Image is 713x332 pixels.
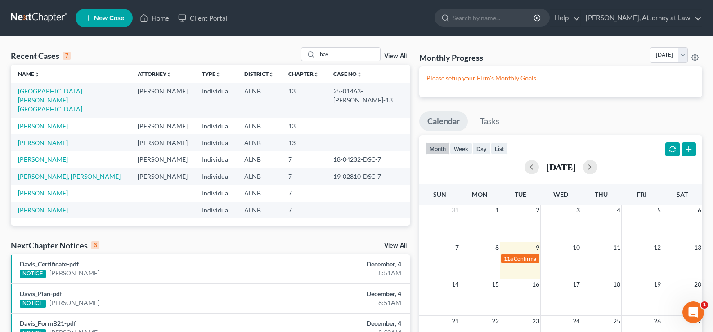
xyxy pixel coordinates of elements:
[20,270,46,278] div: NOTICE
[237,168,281,185] td: ALNB
[174,10,232,26] a: Client Portal
[20,290,62,297] a: Davis_Plan-pdf
[697,205,702,216] span: 6
[130,134,195,151] td: [PERSON_NAME]
[550,10,580,26] a: Help
[237,151,281,168] td: ALNB
[514,255,609,262] span: Confirmation Date for [PERSON_NAME]
[195,202,237,218] td: Individual
[572,279,581,290] span: 17
[34,72,40,77] i: unfold_more
[472,190,488,198] span: Mon
[130,118,195,134] td: [PERSON_NAME]
[693,279,702,290] span: 20
[653,242,662,253] span: 12
[281,83,326,117] td: 13
[269,72,274,77] i: unfold_more
[491,142,508,155] button: list
[612,242,621,253] span: 11
[677,190,688,198] span: Sat
[572,242,581,253] span: 10
[18,155,68,163] a: [PERSON_NAME]
[18,173,121,180] a: [PERSON_NAME], [PERSON_NAME]
[281,134,326,151] td: 13
[202,71,221,77] a: Typeunfold_more
[637,190,646,198] span: Fri
[426,74,695,83] p: Please setup your Firm's Monthly Goals
[11,50,71,61] div: Recent Cases
[419,111,468,131] a: Calendar
[357,72,362,77] i: unfold_more
[288,71,319,77] a: Chapterunfold_more
[693,242,702,253] span: 13
[451,279,460,290] span: 14
[472,111,507,131] a: Tasks
[682,301,704,323] iframe: Intercom live chat
[701,301,708,309] span: 1
[535,205,540,216] span: 2
[130,151,195,168] td: [PERSON_NAME]
[612,279,621,290] span: 18
[195,185,237,201] td: Individual
[553,190,568,198] span: Wed
[195,168,237,185] td: Individual
[426,142,450,155] button: month
[572,316,581,327] span: 24
[612,316,621,327] span: 25
[281,118,326,134] td: 13
[215,72,221,77] i: unfold_more
[595,190,608,198] span: Thu
[237,118,281,134] td: ALNB
[326,151,411,168] td: 18-04232-DSC-7
[18,71,40,77] a: Nameunfold_more
[450,142,472,155] button: week
[494,242,500,253] span: 8
[237,83,281,117] td: ALNB
[130,83,195,117] td: [PERSON_NAME]
[280,319,401,328] div: December, 4
[63,52,71,60] div: 7
[237,185,281,201] td: ALNB
[326,83,411,117] td: 25-01463-[PERSON_NAME]-13
[18,139,68,146] a: [PERSON_NAME]
[138,71,172,77] a: Attorneyunfold_more
[166,72,172,77] i: unfold_more
[653,316,662,327] span: 26
[49,298,99,307] a: [PERSON_NAME]
[280,260,401,269] div: December, 4
[237,202,281,218] td: ALNB
[494,205,500,216] span: 1
[491,316,500,327] span: 22
[281,168,326,185] td: 7
[419,52,483,63] h3: Monthly Progress
[20,300,46,308] div: NOTICE
[130,168,195,185] td: [PERSON_NAME]
[281,185,326,201] td: 7
[195,118,237,134] td: Individual
[451,205,460,216] span: 31
[135,10,174,26] a: Home
[504,255,513,262] span: 11a
[314,72,319,77] i: unfold_more
[515,190,526,198] span: Tue
[333,71,362,77] a: Case Nounfold_more
[18,87,82,113] a: [GEOGRAPHIC_DATA][PERSON_NAME][GEOGRAPHIC_DATA]
[472,142,491,155] button: day
[20,319,76,327] a: Davis_FormB21-pdf
[433,190,446,198] span: Sun
[49,269,99,278] a: [PERSON_NAME]
[451,316,460,327] span: 21
[616,205,621,216] span: 4
[454,242,460,253] span: 7
[195,151,237,168] td: Individual
[491,279,500,290] span: 15
[237,134,281,151] td: ALNB
[195,83,237,117] td: Individual
[91,241,99,249] div: 6
[317,48,380,61] input: Search by name...
[280,298,401,307] div: 8:51AM
[531,279,540,290] span: 16
[384,243,407,249] a: View All
[581,10,702,26] a: [PERSON_NAME], Attorney at Law
[18,206,68,214] a: [PERSON_NAME]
